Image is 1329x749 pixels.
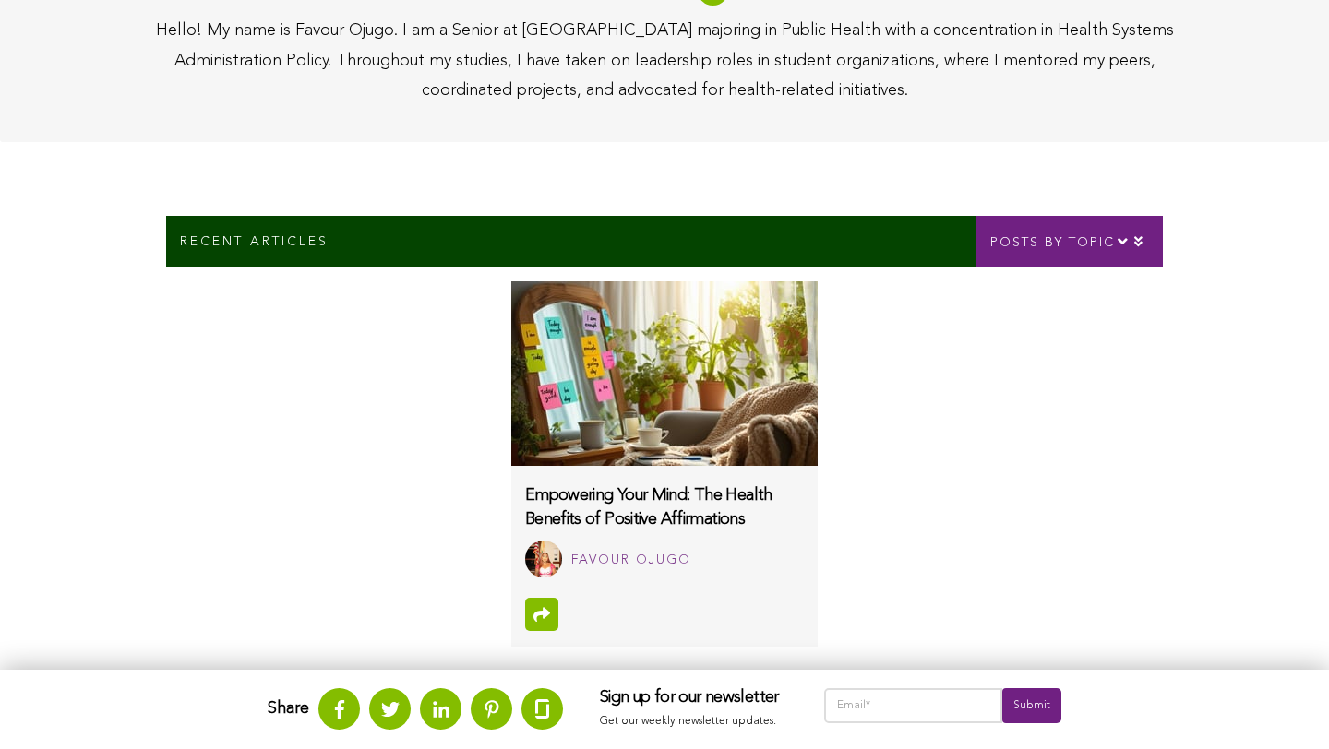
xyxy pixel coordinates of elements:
[525,541,562,577] img: Favour Ojugo
[148,16,1181,105] div: Hello! My name is Favour Ojugo. I am a Senior at [GEOGRAPHIC_DATA] majoring in Public Health with...
[571,549,691,572] div: Favour Ojugo
[824,688,1002,723] input: Email*
[1002,688,1061,723] input: Submit
[976,216,1163,267] div: Posts by topic
[511,281,818,466] img: positive-affirmations-benefits
[1237,660,1329,749] iframe: Chat Widget
[600,712,787,732] p: Get our weekly newsletter updates.
[525,484,804,530] h3: Empowering Your Mind: The Health Benefits of Positive Affirmations
[180,232,329,250] p: Recent Articles
[268,700,309,717] strong: Share
[511,466,818,590] a: Empowering Your Mind: The Health Benefits of Positive Affirmations Favour Ojugo Favour Ojugo
[600,688,787,708] h3: Sign up for our newsletter
[535,699,549,719] img: glassdoor.svg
